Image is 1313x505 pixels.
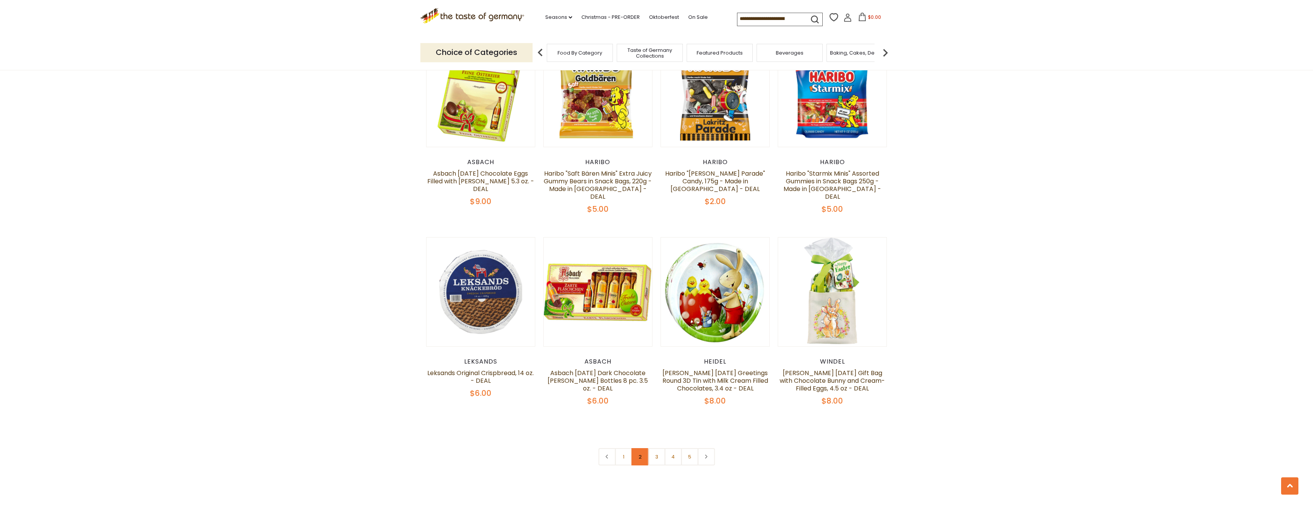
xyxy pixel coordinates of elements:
span: $6.00 [470,388,491,399]
div: Haribo [661,158,770,166]
img: Haribo "Saft Bären Minis" Extra Juicy Gummy Bears in Snack Bags, 220g - Made in Germany - DEAL [544,38,652,147]
img: Haribo "Starmix Minis" Assorted Gummies in Snack Bags 250g - Made in Germany - DEAL [778,38,887,147]
span: $0.00 [868,14,881,20]
img: Leksands Original Crispbread, 14 oz. - DEAL [427,238,535,346]
a: Food By Category [558,50,602,56]
span: $8.00 [822,395,843,406]
div: Haribo [778,158,887,166]
a: Taste of Germany Collections [619,47,681,59]
img: Asbach Easter Chocolate Eggs Filled with Brandy 5.3 oz. - DEAL [427,38,535,147]
div: Leksands [426,358,536,365]
a: Haribo "Starmix Minis" Assorted Gummies in Snack Bags 250g - Made in [GEOGRAPHIC_DATA] - DEAL [783,169,881,201]
span: $2.00 [705,196,726,207]
div: Asbach [543,358,653,365]
p: Choice of Categories [420,43,533,62]
a: Asbach [DATE] Chocolate Eggs Filled with [PERSON_NAME] 5.3 oz. - DEAL [427,169,534,193]
a: Haribo "[PERSON_NAME] Parade" Candy, 175g - Made in [GEOGRAPHIC_DATA] - DEAL [665,169,765,193]
span: $5.00 [587,204,609,214]
a: 3 [648,448,665,465]
span: $8.00 [704,395,726,406]
div: Windel [778,358,887,365]
a: Christmas - PRE-ORDER [581,13,640,22]
div: Asbach [426,158,536,166]
a: Featured Products [697,50,743,56]
a: On Sale [688,13,708,22]
a: 1 [615,448,632,465]
a: 4 [664,448,682,465]
img: previous arrow [533,45,548,60]
img: Haribo "Lakritz Parade" Candy, 175g - Made in Germany - DEAL [661,38,770,147]
button: $0.00 [853,13,886,24]
a: Asbach [DATE] Dark Chocolate [PERSON_NAME] Bottles 8 pc. 3.5 oz. - DEAL [548,369,648,393]
img: Heidel Easter Greetings Round 3D Tin with Milk Cream Filled Chocolates, 3.4 oz - DEAL [661,238,770,346]
span: $6.00 [587,395,609,406]
img: Asbach Easter Dark Chocolate Brandy Bottles 8 pc. 3.5 oz. - DEAL [544,238,652,346]
span: $5.00 [822,204,843,214]
a: Haribo "Saft Bären Minis" Extra Juicy Gummy Bears in Snack Bags, 220g - Made in [GEOGRAPHIC_DATA]... [544,169,652,201]
a: Seasons [545,13,572,22]
a: [PERSON_NAME] [DATE] Gift Bag with Chocolate Bunny and Cream-Filled Eggs, 4.5 oz - DEAL [780,369,885,393]
a: Oktoberfest [649,13,679,22]
a: 5 [681,448,698,465]
a: Leksands Original Crispbread, 14 oz. - DEAL [427,369,534,385]
div: Heidel [661,358,770,365]
div: Haribo [543,158,653,166]
a: 2 [631,448,649,465]
img: Windel Cotton Easter Gift Bag with Chocolate Bunny and Cream-Filled Eggs, 4.5 oz - DEAL [778,238,887,346]
a: Beverages [776,50,803,56]
img: next arrow [878,45,893,60]
a: [PERSON_NAME] [DATE] Greetings Round 3D Tin with Milk Cream Filled Chocolates, 3.4 oz - DEAL [662,369,768,393]
span: $9.00 [470,196,491,207]
a: Baking, Cakes, Desserts [830,50,890,56]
